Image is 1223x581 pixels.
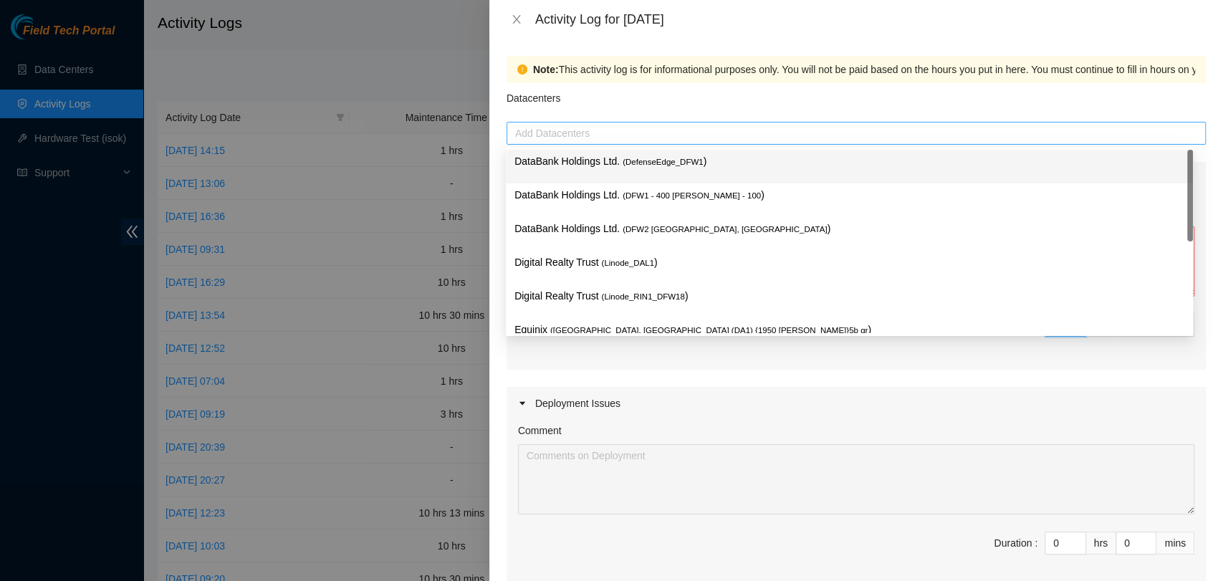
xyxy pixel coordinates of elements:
div: Deployment Issues [507,387,1206,420]
p: Datacenters [507,83,560,106]
p: Equinix ) [514,322,1184,338]
p: DataBank Holdings Ltd. ) [514,187,1184,203]
span: ( Linode_DAL1 [601,259,654,267]
span: ( [GEOGRAPHIC_DATA], [GEOGRAPHIC_DATA] (DA1) {1950 [PERSON_NAME]}5b gr [550,326,868,335]
p: DataBank Holdings Ltd. ) [514,153,1184,170]
span: close [511,14,522,25]
div: hrs [1086,532,1116,554]
span: caret-right [518,399,527,408]
div: Activity Log for [DATE] [535,11,1206,27]
strong: Note: [533,62,559,77]
span: ( Linode_RIN1_DFW18 [601,292,684,301]
textarea: Comment [518,444,1194,514]
p: Digital Realty Trust ) [514,288,1184,304]
span: ( DFW1 - 400 [PERSON_NAME] - 100 [623,191,761,200]
div: mins [1156,532,1194,554]
span: ( DFW2 [GEOGRAPHIC_DATA], [GEOGRAPHIC_DATA] [623,225,827,234]
p: DataBank Holdings Ltd. ) [514,221,1184,237]
div: Duration : [994,535,1037,551]
span: ( DefenseEdge_DFW1 [623,158,704,166]
label: Comment [518,423,562,438]
span: exclamation-circle [517,64,527,75]
p: Digital Realty Trust ) [514,254,1184,271]
button: Close [507,13,527,27]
